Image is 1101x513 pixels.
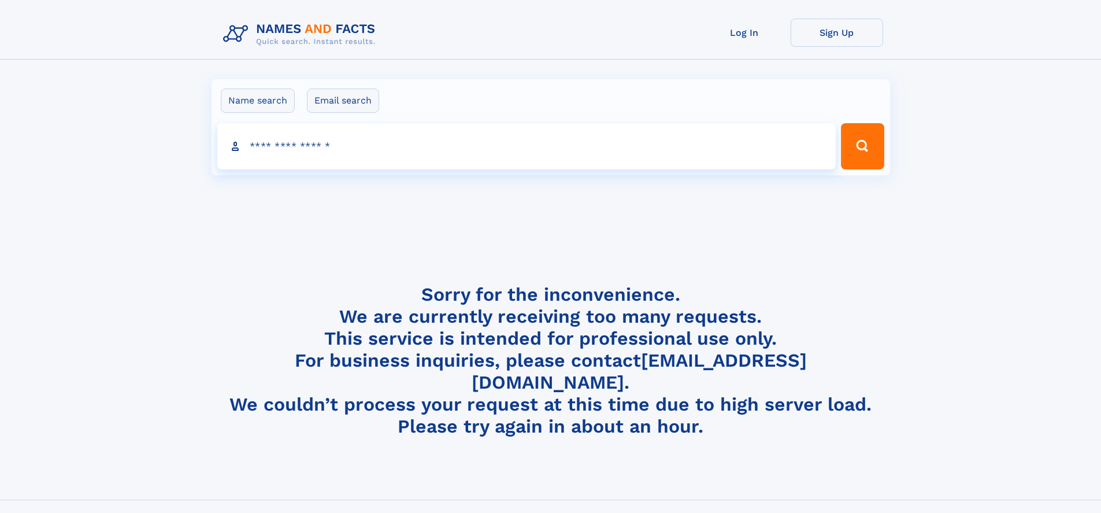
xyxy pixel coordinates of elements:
[218,19,385,50] img: Logo Names and Facts
[841,123,884,169] button: Search Button
[307,88,379,113] label: Email search
[221,88,295,113] label: Name search
[217,123,836,169] input: search input
[472,349,807,393] a: [EMAIL_ADDRESS][DOMAIN_NAME]
[791,19,883,47] a: Sign Up
[218,283,883,438] h4: Sorry for the inconvenience. We are currently receiving too many requests. This service is intend...
[698,19,791,47] a: Log In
